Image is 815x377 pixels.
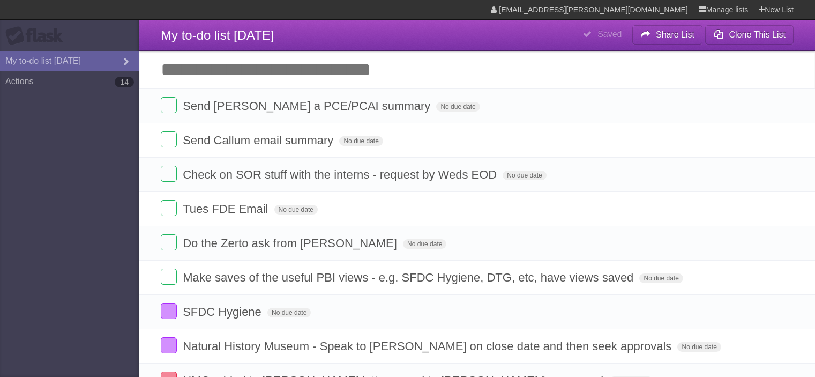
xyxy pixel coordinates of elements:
span: No due date [339,136,383,146]
b: Clone This List [729,30,786,39]
span: Send [PERSON_NAME] a PCE/PCAI summary [183,99,433,113]
label: Done [161,337,177,353]
b: Share List [656,30,694,39]
span: Make saves of the useful PBI views - e.g. SFDC Hygiene, DTG, etc, have views saved [183,271,636,284]
span: Natural History Museum - Speak to [PERSON_NAME] on close date and then seek approvals [183,339,674,353]
span: No due date [503,171,546,180]
button: Share List [632,25,703,45]
span: Do the Zerto ask from [PERSON_NAME] [183,236,400,250]
span: Check on SOR stuff with the interns - request by Weds EOD [183,168,499,181]
span: No due date [267,308,311,317]
b: 14 [115,77,134,87]
span: No due date [274,205,318,215]
span: SFDC Hygiene [183,305,264,319]
label: Done [161,97,177,113]
span: My to-do list [DATE] [161,28,274,42]
div: Flask [5,26,70,46]
label: Done [161,269,177,285]
span: No due date [436,102,480,112]
span: No due date [403,239,446,249]
button: Clone This List [705,25,794,45]
span: No due date [677,342,721,352]
span: Send Callum email summary [183,134,336,147]
label: Done [161,303,177,319]
label: Done [161,234,177,250]
b: Saved [597,29,622,39]
span: Tues FDE Email [183,202,271,216]
label: Done [161,131,177,147]
label: Done [161,166,177,182]
span: No due date [639,273,683,283]
label: Done [161,200,177,216]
